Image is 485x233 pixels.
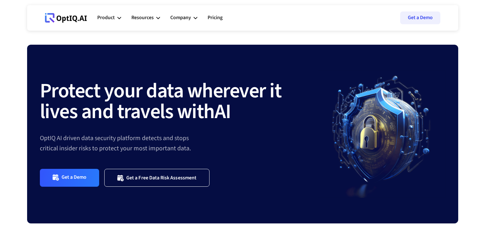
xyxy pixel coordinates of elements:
[40,76,282,126] strong: Protect your data wherever it lives and travels with
[62,174,87,181] div: Get a Demo
[208,8,223,27] a: Pricing
[400,11,440,24] a: Get a Demo
[131,13,154,22] div: Resources
[97,8,121,27] div: Product
[170,8,197,27] div: Company
[97,13,115,22] div: Product
[215,97,231,126] strong: AI
[40,169,99,186] a: Get a Demo
[131,8,160,27] div: Resources
[126,175,196,181] div: Get a Free Data Risk Assessment
[40,133,318,154] div: OptIQ AI driven data security platform detects and stops critical insider risks to protect your m...
[45,8,87,27] a: Webflow Homepage
[104,169,209,186] a: Get a Free Data Risk Assessment
[170,13,191,22] div: Company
